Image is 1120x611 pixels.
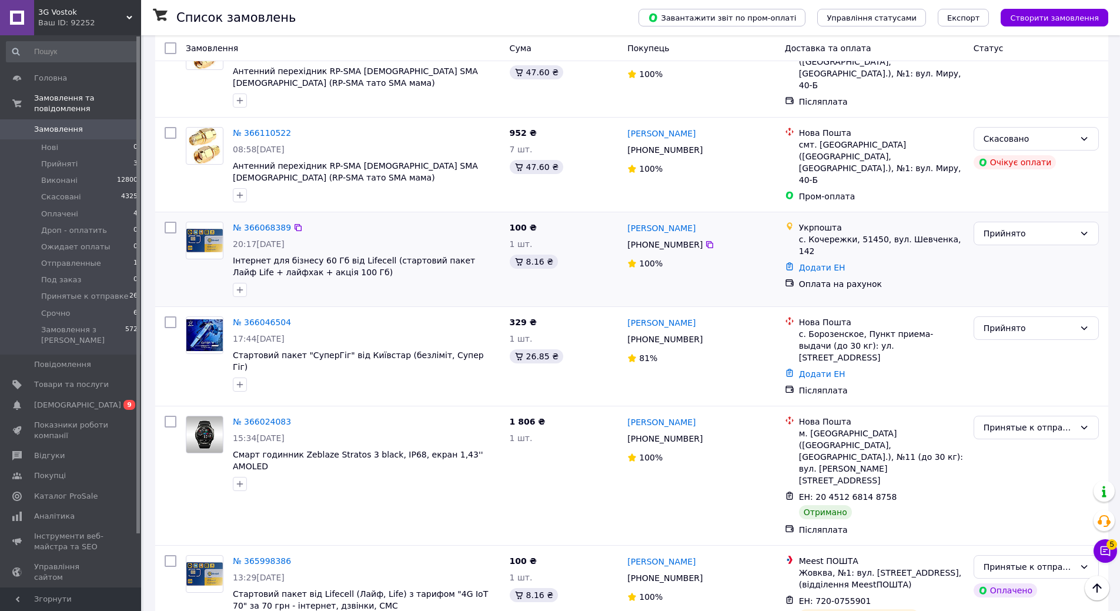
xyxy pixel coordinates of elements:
[133,275,138,285] span: 0
[186,562,223,585] img: Фото товару
[41,258,101,269] span: Отправленные
[34,511,75,522] span: Аналітика
[133,242,138,252] span: 0
[34,359,91,370] span: Повідомлення
[627,145,703,155] span: [PHONE_NUMBER]
[799,44,964,91] div: смт. [GEOGRAPHIC_DATA] ([GEOGRAPHIC_DATA], [GEOGRAPHIC_DATA].), №1: вул. Миру, 40-Б
[799,428,964,486] div: м. [GEOGRAPHIC_DATA] ([GEOGRAPHIC_DATA], [GEOGRAPHIC_DATA].), №11 (до 30 кг): вул. [PERSON_NAME][...
[186,319,223,352] img: Фото товару
[984,132,1075,145] div: Скасовано
[627,434,703,443] span: [PHONE_NUMBER]
[41,242,111,252] span: Ожидает оплаты
[627,44,669,53] span: Покупець
[186,229,223,252] img: Фото товару
[133,159,138,169] span: 3
[233,128,291,138] a: № 366110522
[799,278,964,290] div: Оплата на рахунок
[510,588,558,602] div: 8.16 ₴
[799,524,964,536] div: Післяплата
[984,421,1075,434] div: Принятые к отправке
[34,400,121,410] span: [DEMOGRAPHIC_DATA]
[133,258,138,269] span: 1
[799,191,964,202] div: Пром-оплата
[233,433,285,443] span: 15:34[DATE]
[129,291,138,302] span: 26
[648,12,796,23] span: Завантажити звіт по пром-оплаті
[41,325,125,346] span: Замовлення з [PERSON_NAME]
[233,223,291,232] a: № 366068389
[799,385,964,396] div: Післяплата
[41,159,78,169] span: Прийняті
[799,596,871,606] span: ЕН: 720-0755901
[799,127,964,139] div: Нова Пошта
[510,145,533,154] span: 7 шт.
[186,555,223,593] a: Фото товару
[133,308,138,319] span: 6
[799,139,964,186] div: смт. [GEOGRAPHIC_DATA] ([GEOGRAPHIC_DATA], [GEOGRAPHIC_DATA].), №1: вул. Миру, 40-Б
[799,263,845,272] a: Додати ЕН
[186,316,223,354] a: Фото товару
[974,155,1057,169] div: Очікує оплати
[799,505,852,519] div: Отримано
[627,573,703,583] span: [PHONE_NUMBER]
[186,222,223,259] a: Фото товару
[510,65,563,79] div: 47.60 ₴
[947,14,980,22] span: Експорт
[34,379,109,390] span: Товари та послуги
[34,470,66,481] span: Покупці
[627,416,696,428] a: [PERSON_NAME]
[233,334,285,343] span: 17:44[DATE]
[6,41,139,62] input: Пошук
[510,239,533,249] span: 1 шт.
[186,416,223,453] img: Фото товару
[125,325,138,346] span: 572
[1085,576,1109,600] button: Наверх
[799,416,964,428] div: Нова Пошта
[510,573,533,582] span: 1 шт.
[38,7,126,18] span: 3G Vostok
[41,308,70,319] span: Срочно
[989,12,1108,22] a: Створити замовлення
[117,175,138,186] span: 12800
[627,556,696,567] a: [PERSON_NAME]
[133,142,138,153] span: 0
[121,192,138,202] span: 4325
[233,556,291,566] a: № 365998386
[510,44,531,53] span: Cума
[510,334,533,343] span: 1 шт.
[34,562,109,583] span: Управління сайтом
[510,160,563,174] div: 47.60 ₴
[974,583,1037,597] div: Оплачено
[510,556,537,566] span: 100 ₴
[799,328,964,363] div: с. Борозенское, Пункт приема-выдачи (до 30 кг): ул. [STREET_ADDRESS]
[799,316,964,328] div: Нова Пошта
[41,175,78,186] span: Виконані
[627,222,696,234] a: [PERSON_NAME]
[785,44,871,53] span: Доставка та оплата
[799,492,897,502] span: ЕН: 20 4512 6814 8758
[799,555,964,567] div: Meest ПОШТА
[639,453,663,462] span: 100%
[186,127,223,165] a: Фото товару
[233,256,475,277] span: Інтернет для бізнесу 60 Гб від Lifecell (стартовий пакет Лайф Life + лайфхак + акція 100 Гб)
[34,93,141,114] span: Замовлення та повідомлення
[639,353,657,363] span: 81%
[41,275,81,285] span: Под заказ
[639,259,663,268] span: 100%
[41,225,107,236] span: Дроп - оплатить
[510,349,563,363] div: 26.85 ₴
[233,450,483,471] a: Смарт годинник Zeblaze Stratos 3 black, IP68, екран 1,43'' AMOLED
[233,66,478,88] a: Антенний перехідник RP-SMA [DEMOGRAPHIC_DATA] SMA [DEMOGRAPHIC_DATA] (RP-SMA тато SMA мама)
[34,531,109,552] span: Інструменти веб-майстра та SEO
[233,145,285,154] span: 08:58[DATE]
[34,491,98,502] span: Каталог ProSale
[34,124,83,135] span: Замовлення
[799,96,964,108] div: Післяплата
[233,589,488,610] a: Стартовий пакет від Lifecell (Лайф, Life) з тарифом "4G IoT 70" за 70 грн - інтернет, дзвінки, СМС
[938,9,989,26] button: Експорт
[510,417,546,426] span: 1 806 ₴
